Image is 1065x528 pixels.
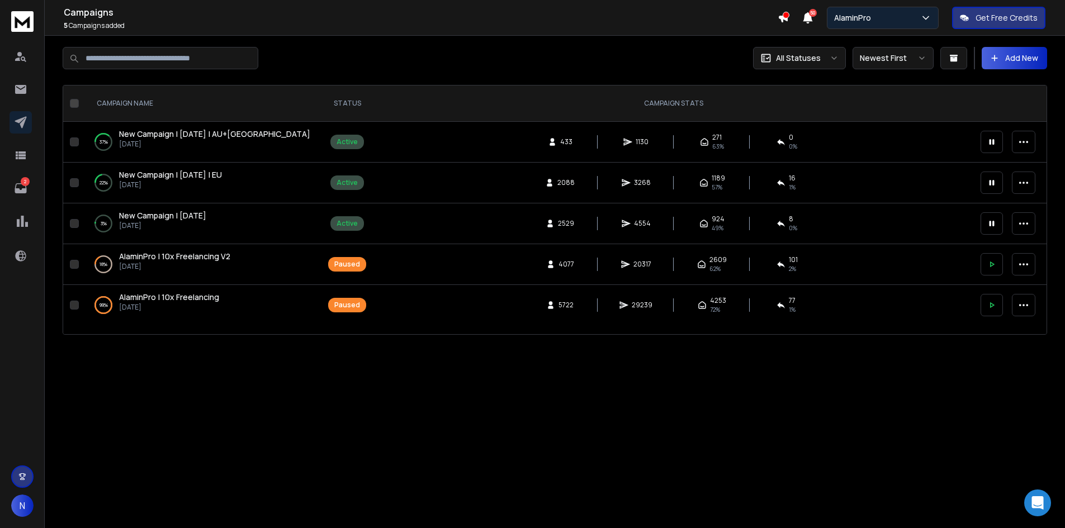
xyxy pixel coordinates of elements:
[982,47,1047,69] button: Add New
[636,137,649,146] span: 1130
[789,142,797,151] span: 0 %
[789,264,796,273] span: 2 %
[119,221,206,230] p: [DATE]
[789,305,796,314] span: 1 %
[634,219,651,228] span: 4554
[83,203,321,244] td: 3%New Campaign | [DATE][DATE]
[834,12,875,23] p: AlaminPro
[119,251,230,262] a: AlaminPro | 10x Freelancing V2
[789,223,797,232] span: 0 %
[789,183,796,192] span: 1 %
[560,137,572,146] span: 433
[712,183,722,192] span: 57 %
[83,163,321,203] td: 22%New Campaign | [DATE] | EU[DATE]
[337,178,358,187] div: Active
[558,219,574,228] span: 2529
[789,215,793,223] span: 8
[709,255,727,264] span: 2609
[712,133,722,142] span: 271
[119,303,219,312] p: [DATE]
[119,210,206,221] a: New Campaign | [DATE]
[789,296,796,305] span: 77
[21,177,30,186] p: 2
[83,122,321,163] td: 37%New Campaign | [DATE] | AU+[GEOGRAPHIC_DATA][DATE]
[119,169,222,180] span: New Campaign | [DATE] | EU
[789,174,796,183] span: 16
[809,9,817,17] span: 50
[11,11,34,32] img: logo
[712,174,725,183] span: 1189
[64,21,778,30] p: Campaigns added
[119,129,310,139] span: New Campaign | [DATE] | AU+[GEOGRAPHIC_DATA]
[710,296,726,305] span: 4253
[557,178,575,187] span: 2088
[1024,489,1051,516] div: Open Intercom Messenger
[712,142,724,151] span: 63 %
[100,259,107,270] p: 18 %
[952,7,1045,29] button: Get Free Credits
[64,21,68,30] span: 5
[632,301,652,310] span: 29239
[373,85,974,122] th: CAMPAIGN STATS
[64,6,778,19] h1: Campaigns
[853,47,934,69] button: Newest First
[10,177,32,199] a: 2
[634,178,651,187] span: 3268
[321,85,373,122] th: STATUS
[100,136,108,148] p: 37 %
[119,129,310,140] a: New Campaign | [DATE] | AU+[GEOGRAPHIC_DATA]
[776,53,821,64] p: All Statuses
[337,137,358,146] div: Active
[789,255,798,264] span: 101
[976,12,1038,23] p: Get Free Credits
[119,169,222,180] a: New Campaign | [DATE] | EU
[83,285,321,326] td: 99%AlaminPro | 10x Freelancing[DATE]
[83,244,321,285] td: 18%AlaminPro | 10x Freelancing V2[DATE]
[101,218,107,229] p: 3 %
[119,180,222,189] p: [DATE]
[712,215,725,223] span: 924
[633,260,651,269] span: 20317
[11,494,34,517] button: N
[709,264,721,273] span: 62 %
[100,177,108,188] p: 22 %
[337,219,358,228] div: Active
[119,262,230,271] p: [DATE]
[119,140,310,149] p: [DATE]
[789,133,793,142] span: 0
[100,299,108,311] p: 99 %
[712,223,723,232] span: 49 %
[334,260,360,269] div: Paused
[558,301,574,310] span: 5722
[558,260,574,269] span: 4077
[83,85,321,122] th: CAMPAIGN NAME
[710,305,720,314] span: 72 %
[334,301,360,310] div: Paused
[119,292,219,303] a: AlaminPro | 10x Freelancing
